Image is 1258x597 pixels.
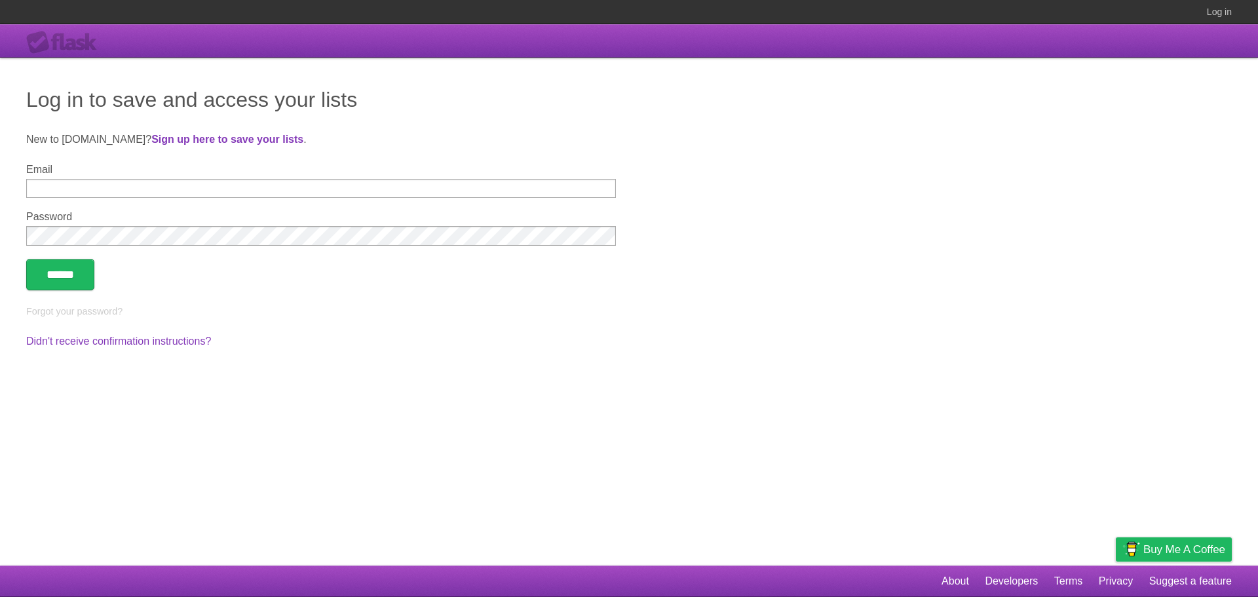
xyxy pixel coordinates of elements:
[26,31,105,54] div: Flask
[26,211,616,223] label: Password
[1149,569,1232,594] a: Suggest a feature
[26,336,211,347] a: Didn't receive confirmation instructions?
[26,164,616,176] label: Email
[26,84,1232,115] h1: Log in to save and access your lists
[1143,538,1225,561] span: Buy me a coffee
[1116,537,1232,562] a: Buy me a coffee
[1054,569,1083,594] a: Terms
[26,132,1232,147] p: New to [DOMAIN_NAME]? .
[26,306,123,317] a: Forgot your password?
[942,569,969,594] a: About
[985,569,1038,594] a: Developers
[151,134,303,145] a: Sign up here to save your lists
[1099,569,1133,594] a: Privacy
[1122,538,1140,560] img: Buy me a coffee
